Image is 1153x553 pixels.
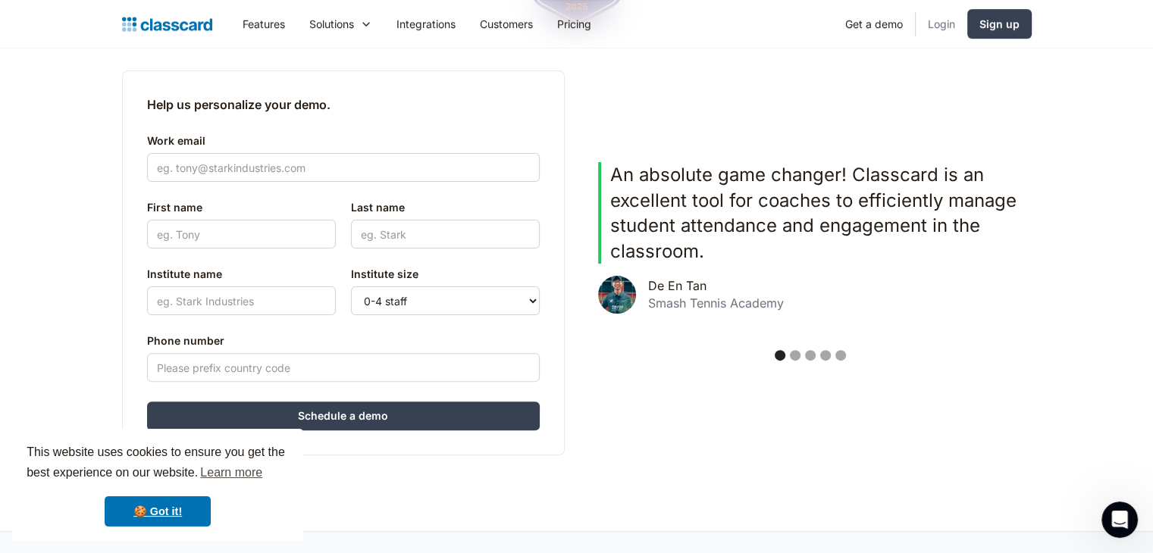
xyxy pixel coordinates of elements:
[589,153,1032,373] div: carousel
[122,14,212,35] a: home
[260,431,284,455] button: Send a message…
[384,7,468,41] a: Integrations
[12,429,303,541] div: cookieconsent
[790,350,801,361] div: Show slide 2 of 5
[648,296,784,311] div: Smash Tennis Academy
[237,6,266,35] button: Home
[198,461,265,484] a: learn more about cookies
[147,220,336,248] input: eg. Tony
[96,437,108,449] button: Start recording
[72,437,84,449] button: Upload attachment
[12,59,291,138] div: Fin says…
[12,138,291,205] div: Fin says…
[979,16,1020,32] div: Sign up
[820,350,831,361] div: Show slide 4 of 5
[13,405,290,431] textarea: Ask a question…
[147,132,540,150] label: Work email
[74,8,92,19] h1: Fin
[48,437,60,449] button: Gif picker
[545,7,603,41] a: Pricing
[1101,501,1138,538] iframe: Intercom live chat
[147,95,540,114] h2: Help us personalize your demo.
[23,437,36,449] button: Emoji picker
[24,68,237,127] div: Hi there! You're speaking with Fin AI Agent. I'm well trained and ready to assist you [DATE] but ...
[24,147,108,162] div: How can I help?
[967,9,1032,39] a: Sign up
[147,332,540,350] label: Phone number
[105,496,211,526] a: dismiss cookie message
[309,16,354,32] div: Solutions
[775,350,785,361] div: Show slide 1 of 5
[24,174,87,183] div: Fin • Just now
[147,126,540,430] form: Contact Form
[147,153,540,182] input: eg. tony@starkindustries.com
[648,279,707,293] div: De En Tan
[266,6,293,33] div: Close
[230,7,297,41] a: Features
[12,138,121,171] div: How can I help?Fin • Just now
[10,6,39,35] button: go back
[833,7,915,41] a: Get a demo
[297,7,384,41] div: Solutions
[351,265,540,283] label: Institute size
[147,286,336,315] input: eg. Stark Industries
[147,401,540,430] input: Schedule a demo
[598,162,1023,338] div: 1 of 5
[12,59,249,136] div: Hi there! You're speaking with Fin AI Agent. I'm well trained and ready to assist you [DATE] but ...
[147,198,336,217] label: First name
[835,350,846,361] div: Show slide 5 of 5
[351,198,540,217] label: Last name
[27,443,289,484] span: This website uses cookies to ensure you get the best experience on our website.
[43,8,67,33] img: Profile image for Fin
[468,7,545,41] a: Customers
[74,19,189,34] p: The team can also help
[610,162,1023,264] p: An absolute game changer! Classcard is an excellent tool for coaches to efficiently manage studen...
[147,353,540,382] input: Please prefix country code
[351,220,540,248] input: eg. Stark
[147,265,336,283] label: Institute name
[916,7,967,41] a: Login
[805,350,816,361] div: Show slide 3 of 5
